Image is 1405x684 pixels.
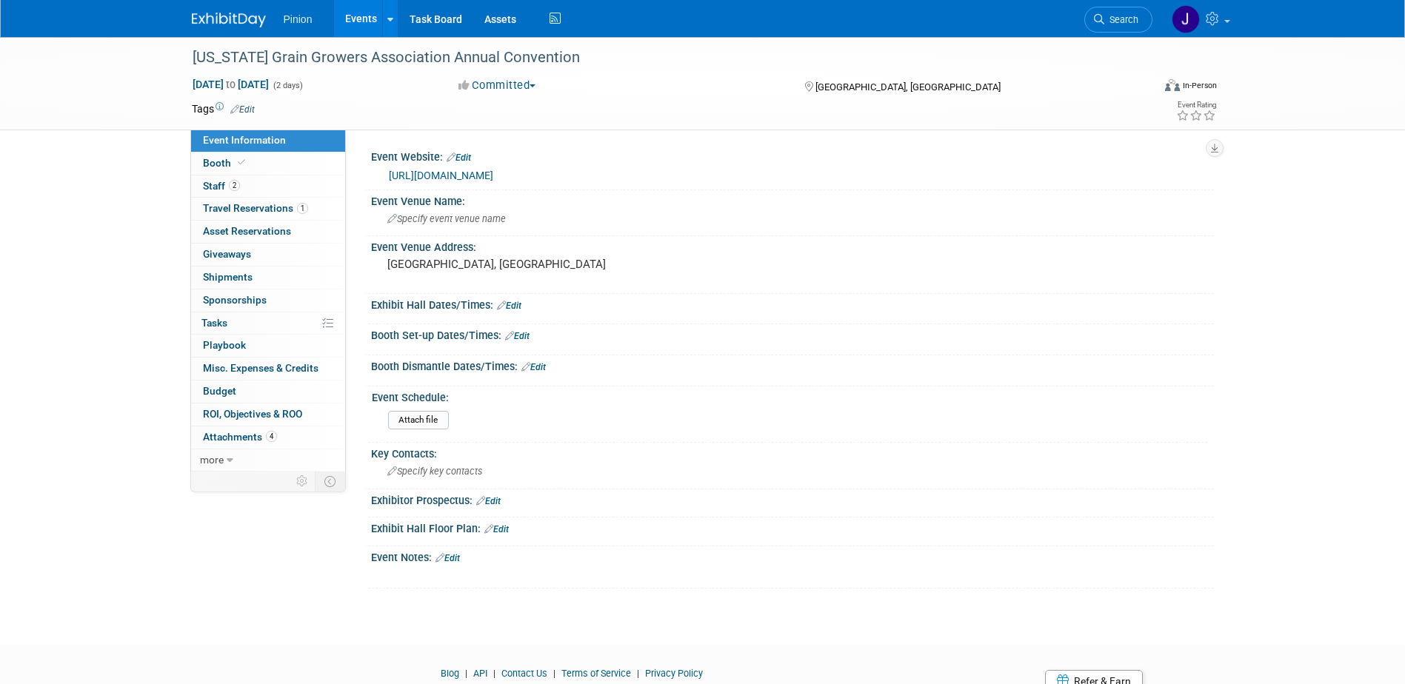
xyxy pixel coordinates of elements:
[238,158,245,167] i: Booth reservation complete
[203,134,286,146] span: Event Information
[203,362,318,374] span: Misc. Expenses & Credits
[1165,79,1180,91] img: Format-Inperson.png
[1172,5,1200,33] img: Jennifer Plumisto
[203,408,302,420] span: ROI, Objectives & ROO
[191,358,345,380] a: Misc. Expenses & Credits
[192,101,255,116] td: Tags
[191,449,345,472] a: more
[191,335,345,357] a: Playbook
[192,78,270,91] span: [DATE] [DATE]
[387,258,706,271] pre: [GEOGRAPHIC_DATA], [GEOGRAPHIC_DATA]
[1182,80,1217,91] div: In-Person
[505,331,530,341] a: Edit
[266,431,277,442] span: 4
[550,668,559,679] span: |
[191,244,345,266] a: Giveaways
[490,668,499,679] span: |
[1104,14,1138,25] span: Search
[203,339,246,351] span: Playbook
[191,312,345,335] a: Tasks
[203,180,240,192] span: Staff
[371,324,1214,343] div: Booth Set-up Dates/Times:
[435,553,460,563] a: Edit
[476,496,501,506] a: Edit
[187,44,1130,71] div: [US_STATE] Grain Growers Association Annual Convention
[371,236,1214,255] div: Event Venue Address:
[315,472,345,491] td: Toggle Event Tabs
[645,668,703,679] a: Privacy Policy
[203,294,267,306] span: Sponsorships
[815,81,1001,93] span: [GEOGRAPHIC_DATA], [GEOGRAPHIC_DATA]
[561,668,631,679] a: Terms of Service
[191,380,345,403] a: Budget
[389,170,493,181] a: [URL][DOMAIN_NAME]
[497,301,521,311] a: Edit
[203,385,236,397] span: Budget
[1084,7,1152,33] a: Search
[203,271,253,283] span: Shipments
[229,180,240,191] span: 2
[203,431,277,443] span: Attachments
[1065,77,1218,99] div: Event Format
[191,221,345,243] a: Asset Reservations
[484,524,509,534] a: Edit
[272,81,303,90] span: (2 days)
[371,517,1214,537] div: Exhibit Hall Floor Plan:
[371,489,1214,509] div: Exhibitor Prospectus:
[200,454,224,466] span: more
[284,13,313,25] span: Pinion
[224,78,238,90] span: to
[191,152,345,175] a: Booth
[191,289,345,312] a: Sponsorships
[371,294,1214,313] div: Exhibit Hall Dates/Times:
[387,466,482,477] span: Specify key contacts
[203,202,308,214] span: Travel Reservations
[372,386,1207,405] div: Event Schedule:
[371,146,1214,165] div: Event Website:
[191,403,345,426] a: ROI, Objectives & ROO
[371,190,1214,209] div: Event Venue Name:
[191,175,345,198] a: Staff2
[461,668,471,679] span: |
[371,355,1214,375] div: Booth Dismantle Dates/Times:
[297,203,308,214] span: 1
[203,248,251,260] span: Giveaways
[447,152,471,163] a: Edit
[473,668,487,679] a: API
[203,157,248,169] span: Booth
[191,198,345,220] a: Travel Reservations1
[441,668,459,679] a: Blog
[230,104,255,115] a: Edit
[371,443,1214,461] div: Key Contacts:
[192,13,266,27] img: ExhibitDay
[633,668,643,679] span: |
[1176,101,1216,109] div: Event Rating
[191,130,345,152] a: Event Information
[290,472,316,491] td: Personalize Event Tab Strip
[191,266,345,289] a: Shipments
[453,78,541,93] button: Committed
[521,362,546,372] a: Edit
[501,668,547,679] a: Contact Us
[203,225,291,237] span: Asset Reservations
[201,317,227,329] span: Tasks
[387,213,506,224] span: Specify event venue name
[191,426,345,449] a: Attachments4
[371,546,1214,566] div: Event Notes:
